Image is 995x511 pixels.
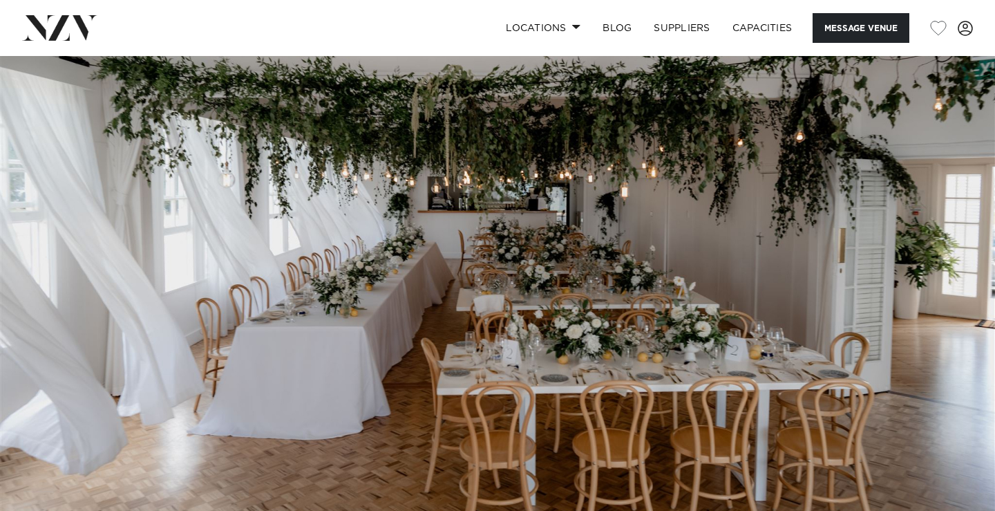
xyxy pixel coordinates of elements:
[495,13,591,43] a: Locations
[813,13,909,43] button: Message Venue
[721,13,804,43] a: Capacities
[22,15,97,40] img: nzv-logo.png
[643,13,721,43] a: SUPPLIERS
[591,13,643,43] a: BLOG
